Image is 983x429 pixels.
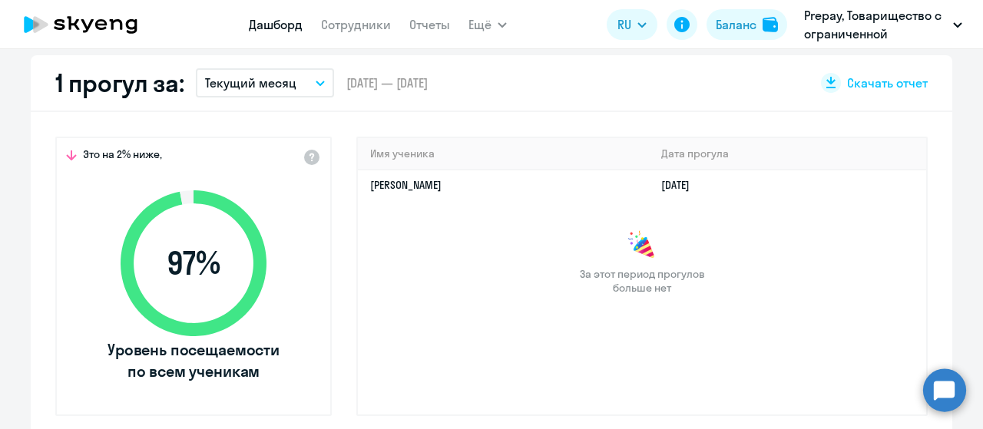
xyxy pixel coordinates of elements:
a: Сотрудники [321,17,391,32]
span: Скачать отчет [847,74,928,91]
a: Отчеты [409,17,450,32]
button: Балансbalance [707,9,787,40]
span: 97 % [105,245,282,282]
span: Это на 2% ниже, [83,147,162,166]
button: Текущий месяц [196,68,334,97]
a: Дашборд [249,17,303,32]
img: congrats [627,230,657,261]
p: Prepay, Товарищество с ограниченной ответственностью «ITX (Айтикс)» (ТОО «ITX (Айтикс)») [804,6,947,43]
h2: 1 прогул за: [55,68,184,98]
span: [DATE] — [DATE] [346,74,428,91]
span: За этот период прогулов больше нет [578,267,707,295]
span: Уровень посещаемости по всем ученикам [105,339,282,382]
img: balance [763,17,778,32]
button: RU [607,9,657,40]
span: Ещё [468,15,491,34]
a: [DATE] [661,178,702,192]
a: [PERSON_NAME] [370,178,442,192]
th: Имя ученика [358,138,649,170]
p: Текущий месяц [205,74,296,92]
button: Ещё [468,9,507,40]
th: Дата прогула [649,138,926,170]
div: Баланс [716,15,756,34]
span: RU [617,15,631,34]
button: Prepay, Товарищество с ограниченной ответственностью «ITX (Айтикс)» (ТОО «ITX (Айтикс)») [796,6,970,43]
